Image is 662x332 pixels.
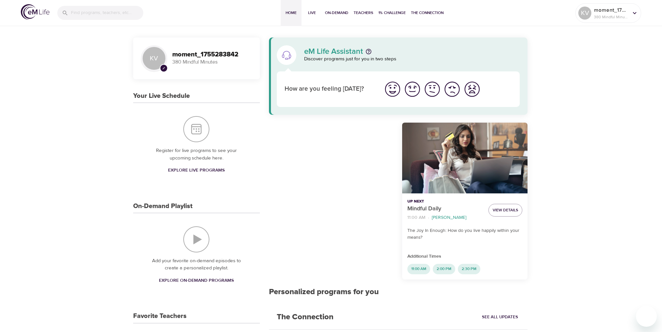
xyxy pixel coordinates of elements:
div: KV [141,45,167,71]
span: Explore Live Programs [168,166,225,174]
button: I'm feeling ok [422,79,442,99]
span: Teachers [354,9,373,16]
input: Find programs, teachers, etc... [71,6,143,20]
span: 2:00 PM [433,266,455,272]
img: logo [21,4,49,20]
button: View Details [488,204,522,217]
img: ok [423,80,441,98]
img: On-Demand Playlist [183,226,209,252]
p: 11:00 AM [407,214,425,221]
img: Your Live Schedule [183,116,209,142]
h2: The Connection [269,305,341,330]
span: On-Demand [325,9,348,16]
p: Add your favorite on-demand episodes to create a personalized playlist. [146,257,247,272]
button: I'm feeling good [402,79,422,99]
p: [PERSON_NAME] [432,214,466,221]
p: moment_1755283842 [594,6,628,14]
h3: On-Demand Playlist [133,203,192,210]
div: 2:00 PM [433,264,455,274]
p: Up Next [407,199,483,204]
button: I'm feeling great [383,79,402,99]
img: eM Life Assistant [281,50,292,60]
p: 380 Mindful Minutes [594,14,628,20]
img: bad [443,80,461,98]
span: 1% Challenge [378,9,406,16]
p: The Joy In Enough: How do you live happily within your means? [407,227,522,241]
h3: Favorite Teachers [133,312,187,320]
div: KV [578,7,591,20]
p: eM Life Assistant [304,48,363,55]
p: How are you feeling [DATE]? [285,84,375,94]
div: 11:00 AM [407,264,430,274]
nav: breadcrumb [407,213,483,222]
a: See All Updates [480,312,520,322]
h2: Personalized programs for you [269,287,528,297]
a: Explore Live Programs [165,164,227,176]
img: great [384,80,401,98]
button: Mindful Daily [402,123,528,193]
div: 2:30 PM [458,264,480,274]
img: good [403,80,421,98]
h3: moment_1755283842 [172,51,252,58]
span: 2:30 PM [458,266,480,272]
span: Explore On-Demand Programs [159,277,234,285]
span: View Details [493,207,518,214]
span: See All Updates [482,313,518,321]
span: Home [283,9,299,16]
p: Additional Times [407,253,522,260]
button: I'm feeling worst [462,79,482,99]
span: 11:00 AM [407,266,430,272]
a: Explore On-Demand Programs [156,275,236,287]
p: 380 Mindful Minutes [172,58,252,66]
img: worst [463,80,481,98]
span: Live [304,9,320,16]
h3: Your Live Schedule [133,92,190,100]
iframe: Button to launch messaging window [636,306,657,327]
p: Mindful Daily [407,204,483,213]
li: · [428,213,429,222]
p: Register for live programs to see your upcoming schedule here. [146,147,247,162]
span: The Connection [411,9,444,16]
button: I'm feeling bad [442,79,462,99]
p: Discover programs just for you in two steps [304,55,520,63]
